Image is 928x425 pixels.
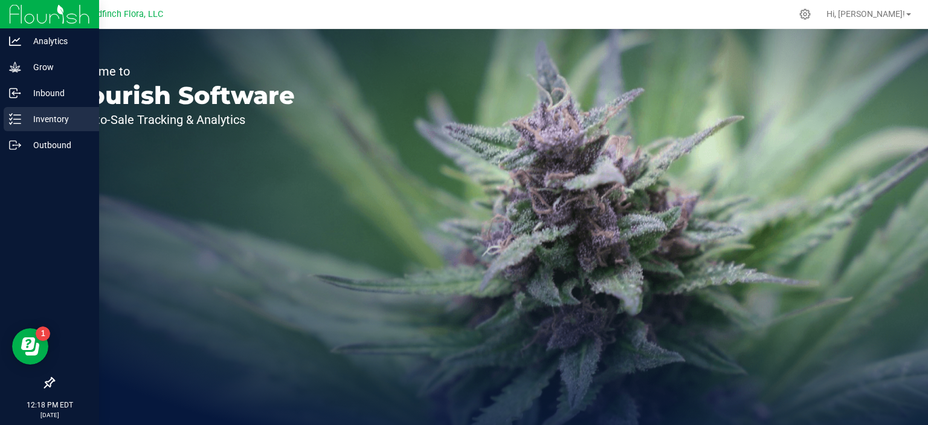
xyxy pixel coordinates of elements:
[9,35,21,47] inline-svg: Analytics
[826,9,905,19] span: Hi, [PERSON_NAME]!
[9,61,21,73] inline-svg: Grow
[5,410,94,420] p: [DATE]
[9,139,21,151] inline-svg: Outbound
[65,83,295,108] p: Flourish Software
[5,400,94,410] p: 12:18 PM EDT
[21,34,94,48] p: Analytics
[12,328,48,365] iframe: Resource center
[21,112,94,126] p: Inventory
[65,114,295,126] p: Seed-to-Sale Tracking & Analytics
[797,8,813,20] div: Manage settings
[36,326,50,341] iframe: Resource center unread badge
[21,86,94,100] p: Inbound
[84,9,163,19] span: Goldfinch Flora, LLC
[21,60,94,74] p: Grow
[9,113,21,125] inline-svg: Inventory
[9,87,21,99] inline-svg: Inbound
[65,65,295,77] p: Welcome to
[21,138,94,152] p: Outbound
